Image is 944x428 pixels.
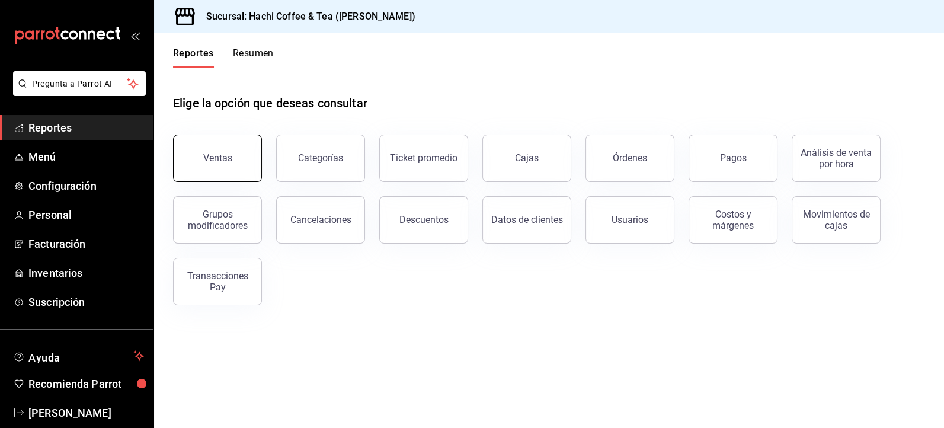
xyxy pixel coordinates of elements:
[799,209,873,231] div: Movimientos de cajas
[390,152,457,164] div: Ticket promedio
[515,151,539,165] div: Cajas
[482,135,571,182] a: Cajas
[173,94,367,112] h1: Elige la opción que deseas consultar
[181,270,254,293] div: Transacciones Pay
[379,196,468,244] button: Descuentos
[276,196,365,244] button: Cancelaciones
[28,294,144,310] span: Suscripción
[585,135,674,182] button: Órdenes
[28,265,144,281] span: Inventarios
[173,135,262,182] button: Ventas
[613,152,647,164] div: Órdenes
[8,86,146,98] a: Pregunta a Parrot AI
[28,207,144,223] span: Personal
[32,78,127,90] span: Pregunta a Parrot AI
[28,405,144,421] span: [PERSON_NAME]
[491,214,563,225] div: Datos de clientes
[696,209,770,231] div: Costos y márgenes
[28,178,144,194] span: Configuración
[792,196,881,244] button: Movimientos de cajas
[799,147,873,170] div: Análisis de venta por hora
[197,9,415,24] h3: Sucursal: Hachi Coffee & Tea ([PERSON_NAME])
[173,47,274,68] div: navigation tabs
[173,196,262,244] button: Grupos modificadores
[290,214,351,225] div: Cancelaciones
[173,47,214,68] button: Reportes
[612,214,648,225] div: Usuarios
[13,71,146,96] button: Pregunta a Parrot AI
[28,120,144,136] span: Reportes
[130,31,140,40] button: open_drawer_menu
[28,376,144,392] span: Recomienda Parrot
[203,152,232,164] div: Ventas
[585,196,674,244] button: Usuarios
[379,135,468,182] button: Ticket promedio
[399,214,449,225] div: Descuentos
[720,152,747,164] div: Pagos
[28,236,144,252] span: Facturación
[792,135,881,182] button: Análisis de venta por hora
[276,135,365,182] button: Categorías
[482,196,571,244] button: Datos de clientes
[689,135,777,182] button: Pagos
[298,152,343,164] div: Categorías
[181,209,254,231] div: Grupos modificadores
[28,349,129,363] span: Ayuda
[233,47,274,68] button: Resumen
[173,258,262,305] button: Transacciones Pay
[28,149,144,165] span: Menú
[689,196,777,244] button: Costos y márgenes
